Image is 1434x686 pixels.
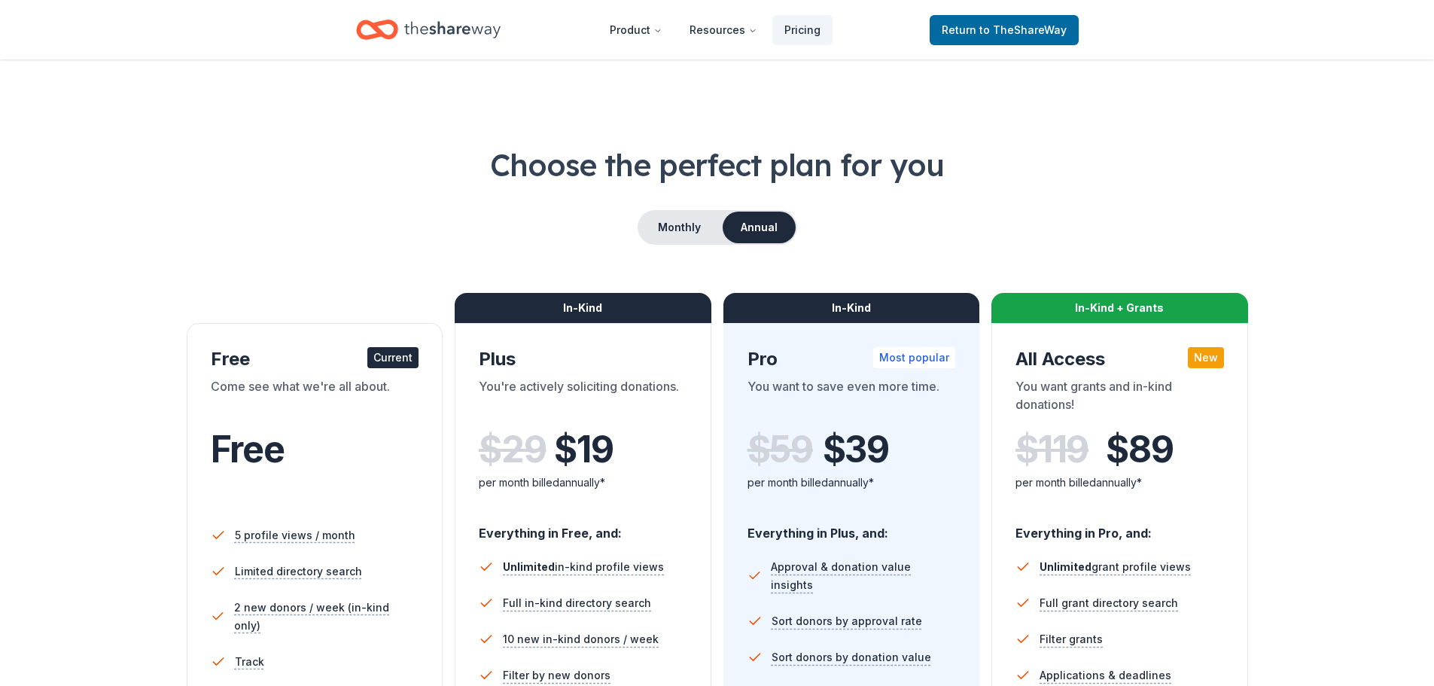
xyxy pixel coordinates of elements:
[723,293,980,323] div: In-Kind
[1015,511,1224,543] div: Everything in Pro, and:
[455,293,711,323] div: In-Kind
[930,15,1079,45] a: Returnto TheShareWay
[479,474,687,492] div: per month billed annually*
[1040,560,1091,573] span: Unlimited
[367,347,419,368] div: Current
[503,666,610,684] span: Filter by new donors
[234,599,419,635] span: 2 new donors / week (in-kind only)
[1040,560,1191,573] span: grant profile views
[235,563,362,581] span: Limited directory search
[991,293,1248,323] div: In-Kind + Grants
[1015,347,1224,371] div: All Access
[598,12,833,47] nav: Main
[747,377,956,419] div: You want to save even more time.
[1040,594,1178,612] span: Full grant directory search
[1015,377,1224,419] div: You want grants and in-kind donations!
[772,648,931,666] span: Sort donors by donation value
[1015,474,1224,492] div: per month billed annually*
[747,347,956,371] div: Pro
[235,653,264,671] span: Track
[979,23,1067,36] span: to TheShareWay
[479,377,687,419] div: You're actively soliciting donations.
[211,347,419,371] div: Free
[60,144,1374,186] h1: Choose the perfect plan for you
[554,428,613,471] span: $ 19
[747,474,956,492] div: per month billed annually*
[823,428,889,471] span: $ 39
[1106,428,1173,471] span: $ 89
[639,212,720,243] button: Monthly
[747,511,956,543] div: Everything in Plus, and:
[211,377,419,419] div: Come see what we're all about.
[677,15,769,45] button: Resources
[356,12,501,47] a: Home
[771,558,955,594] span: Approval & donation value insights
[503,560,664,573] span: in-kind profile views
[723,212,796,243] button: Annual
[1040,630,1103,648] span: Filter grants
[479,347,687,371] div: Plus
[1188,347,1224,368] div: New
[1040,666,1171,684] span: Applications & deadlines
[772,612,922,630] span: Sort donors by approval rate
[503,630,659,648] span: 10 new in-kind donors / week
[479,511,687,543] div: Everything in Free, and:
[503,594,651,612] span: Full in-kind directory search
[942,21,1067,39] span: Return
[235,526,355,544] span: 5 profile views / month
[211,427,285,471] span: Free
[598,15,674,45] button: Product
[503,560,555,573] span: Unlimited
[772,15,833,45] a: Pricing
[873,347,955,368] div: Most popular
